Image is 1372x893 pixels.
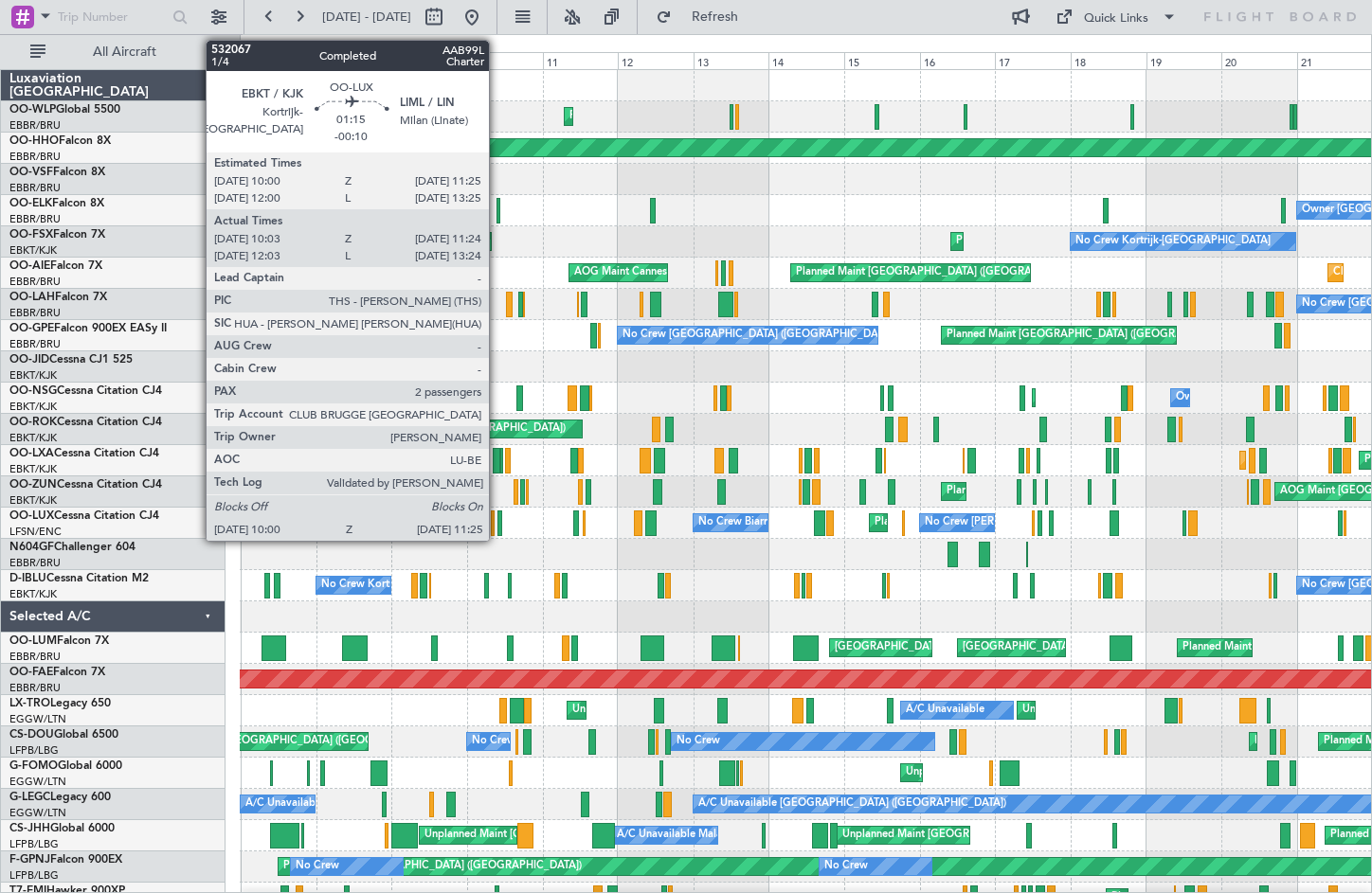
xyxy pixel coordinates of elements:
[9,667,105,678] a: OO-FAEFalcon 7X
[9,479,162,491] a: OO-ZUNCessna Citation CJ4
[9,760,58,772] span: G-FOMO
[835,634,1147,662] div: [GEOGRAPHIC_DATA] ([GEOGRAPHIC_DATA][PERSON_NAME])
[9,743,59,758] a: LFPB/LBG
[9,448,159,459] a: OO-LXACessna Citation CJ4
[676,10,755,24] span: Refresh
[947,477,1167,506] div: Planned Maint Kortrijk-[GEOGRAPHIC_DATA]
[9,260,102,272] a: OO-AIEFalcon 7X
[574,259,726,287] div: AOG Maint Cannes (Mandelieu)
[391,52,467,69] div: 9
[9,712,66,726] a: EGGW/LTN
[9,635,109,647] a: OO-LUMFalcon 7X
[617,821,735,849] div: A/C Unavailable Malabo
[9,229,53,241] span: OO-FSX
[9,729,54,741] span: CS-DOU
[49,45,200,59] span: All Aircraft
[9,542,54,553] span: N604GF
[241,52,316,69] div: 7
[296,852,339,881] div: No Crew
[698,790,1006,818] div: A/C Unavailable [GEOGRAPHIC_DATA] ([GEOGRAPHIC_DATA])
[9,385,162,397] a: OO-NSGCessna Citation CJ4
[9,385,57,397] span: OO-NSG
[9,510,159,522] a: OO-LUXCessna Citation CJ4
[618,52,694,69] div: 12
[267,227,488,256] div: Planned Maint Kortrijk-[GEOGRAPHIC_DATA]
[424,821,736,849] div: Unplanned Maint [GEOGRAPHIC_DATA] ([GEOGRAPHIC_DATA])
[9,792,50,803] span: G-LEGC
[9,323,54,334] span: OO-GPE
[9,587,57,601] a: EBKT/KJK
[271,321,614,349] div: Planned Maint [GEOGRAPHIC_DATA] ([GEOGRAPHIC_DATA] National)
[9,650,61,664] a: EBBR/BRU
[95,321,412,349] div: No Crew [GEOGRAPHIC_DATA] ([GEOGRAPHIC_DATA] National)
[1046,2,1186,32] button: Quick Links
[956,227,1177,256] div: Planned Maint Kortrijk-[GEOGRAPHIC_DATA]
[572,696,884,724] div: Unplanned Maint [GEOGRAPHIC_DATA] ([GEOGRAPHIC_DATA])
[9,417,57,428] span: OO-ROK
[844,52,920,69] div: 15
[9,104,56,116] span: OO-WLP
[768,52,844,69] div: 14
[995,52,1071,69] div: 17
[1084,9,1148,28] div: Quick Links
[9,417,162,428] a: OO-ROKCessna Citation CJ4
[355,477,576,506] div: Planned Maint Kortrijk-[GEOGRAPHIC_DATA]
[647,2,761,32] button: Refresh
[9,681,61,695] a: EBBR/BRU
[9,275,61,289] a: EBBR/BRU
[842,821,1154,849] div: Unplanned Maint [GEOGRAPHIC_DATA] ([GEOGRAPHIC_DATA])
[9,635,57,647] span: OO-LUM
[9,323,167,334] a: OO-GPEFalcon 900EX EASy II
[322,9,411,26] span: [DATE] - [DATE]
[9,229,105,241] a: OO-FSXFalcon 7X
[9,337,61,351] a: EBBR/BRU
[9,792,111,803] a: G-LEGCLegacy 600
[9,167,53,178] span: OO-VSF
[1146,52,1222,69] div: 19
[906,696,984,724] div: A/C Unavailable
[694,52,769,69] div: 13
[1071,52,1146,69] div: 18
[9,448,54,459] span: OO-LXA
[9,806,66,820] a: EGGW/LTN
[21,37,206,67] button: All Aircraft
[9,525,62,539] a: LFSN/ENC
[920,52,996,69] div: 16
[9,823,115,834] a: CS-JHHGlobal 6000
[9,479,57,491] span: OO-ZUN
[9,354,133,366] a: OO-JIDCessna CJ1 525
[9,868,59,883] a: LFPB/LBG
[9,150,61,164] a: EBBR/BRU
[9,667,53,678] span: OO-FAE
[9,510,54,522] span: OO-LUX
[9,775,66,789] a: EGGW/LTN
[9,854,122,866] a: F-GPNJFalcon 900EX
[9,368,57,383] a: EBKT/KJK
[875,509,1218,537] div: Planned Maint [GEOGRAPHIC_DATA] ([GEOGRAPHIC_DATA] National)
[9,212,61,226] a: EBBR/BRU
[9,135,59,147] span: OO-HHO
[9,493,57,508] a: EBKT/KJK
[9,556,61,570] a: EBBR/BRU
[9,354,49,366] span: OO-JID
[569,102,668,131] div: Planned Maint Liege
[9,104,120,116] a: OO-WLPGlobal 5500
[906,759,1163,787] div: Unplanned Maint [US_STATE] ([GEOGRAPHIC_DATA])
[9,243,57,258] a: EBKT/KJK
[9,198,52,209] span: OO-ELK
[9,698,50,709] span: LX-TRO
[271,446,492,474] div: Planned Maint Kortrijk-[GEOGRAPHIC_DATA]
[9,306,61,320] a: EBBR/BRU
[321,509,549,537] div: No Crew [PERSON_NAME] ([PERSON_NAME])
[796,259,1139,287] div: Planned Maint [GEOGRAPHIC_DATA] ([GEOGRAPHIC_DATA] National)
[58,3,167,31] input: Trip Number
[9,823,50,834] span: CS-JHH
[138,727,450,756] div: Unplanned Maint [GEOGRAPHIC_DATA] ([GEOGRAPHIC_DATA])
[963,634,1275,662] div: [GEOGRAPHIC_DATA] ([GEOGRAPHIC_DATA][PERSON_NAME])
[245,790,553,818] div: A/C Unavailable [GEOGRAPHIC_DATA] ([GEOGRAPHIC_DATA])
[9,292,55,303] span: OO-LAH
[9,573,46,584] span: D-IBLU
[9,698,111,709] a: LX-TROLegacy 650
[9,181,61,195] a: EBBR/BRU
[316,52,392,69] div: 8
